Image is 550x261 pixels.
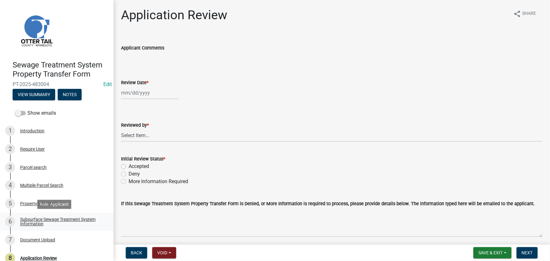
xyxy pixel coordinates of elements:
img: Otter Tail County, Minnesota [13,7,60,54]
label: Applicant Comments [121,46,164,50]
div: Subsurface Sewage Treatment System Information [20,217,103,226]
label: If this Sewage Treatment System Property Transfer Form is Denied, or More Information is required... [121,202,535,206]
span: Save & Exit [478,250,503,255]
label: Accepted [129,163,149,170]
div: Application Review [20,256,57,260]
label: Deny [129,170,140,178]
div: Property Information [20,201,61,206]
h1: Application Review [121,8,227,23]
button: Notes [58,89,82,100]
button: shareShare [508,8,541,20]
span: Back [131,250,142,255]
div: 4 [5,180,15,190]
button: View Summary [13,89,55,100]
span: Share [522,10,536,18]
div: 5 [5,199,15,209]
div: Require User [20,147,45,151]
div: 1 [5,126,15,136]
span: Next [522,250,533,255]
label: Review Date [121,81,148,85]
wm-modal-confirm: Summary [13,92,55,97]
span: PT-2025-483004 [13,81,101,87]
div: 3 [5,162,15,172]
span: Void [157,250,167,255]
i: share [513,10,521,18]
div: 2 [5,144,15,154]
div: Introduction [20,129,44,133]
button: Back [126,247,147,258]
button: Next [517,247,538,258]
button: Void [152,247,176,258]
div: 7 [5,235,15,245]
a: Edit [103,81,112,87]
wm-modal-confirm: Edit Application Number [103,81,112,87]
label: More Information Required [129,178,188,185]
label: Show emails [15,109,56,117]
label: Initial Review Status [121,157,165,161]
div: Role: Applicant [37,200,71,209]
wm-modal-confirm: Notes [58,92,82,97]
h4: Sewage Treatment System Property Transfer Form [13,61,108,79]
label: Reviewed by [121,123,149,128]
div: 6 [5,217,15,227]
input: mm/dd/yyyy [121,86,179,99]
div: Document Upload [20,238,55,242]
button: Save & Exit [473,247,512,258]
div: Multiple Parcel Search [20,183,63,188]
div: Parcel search [20,165,47,170]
